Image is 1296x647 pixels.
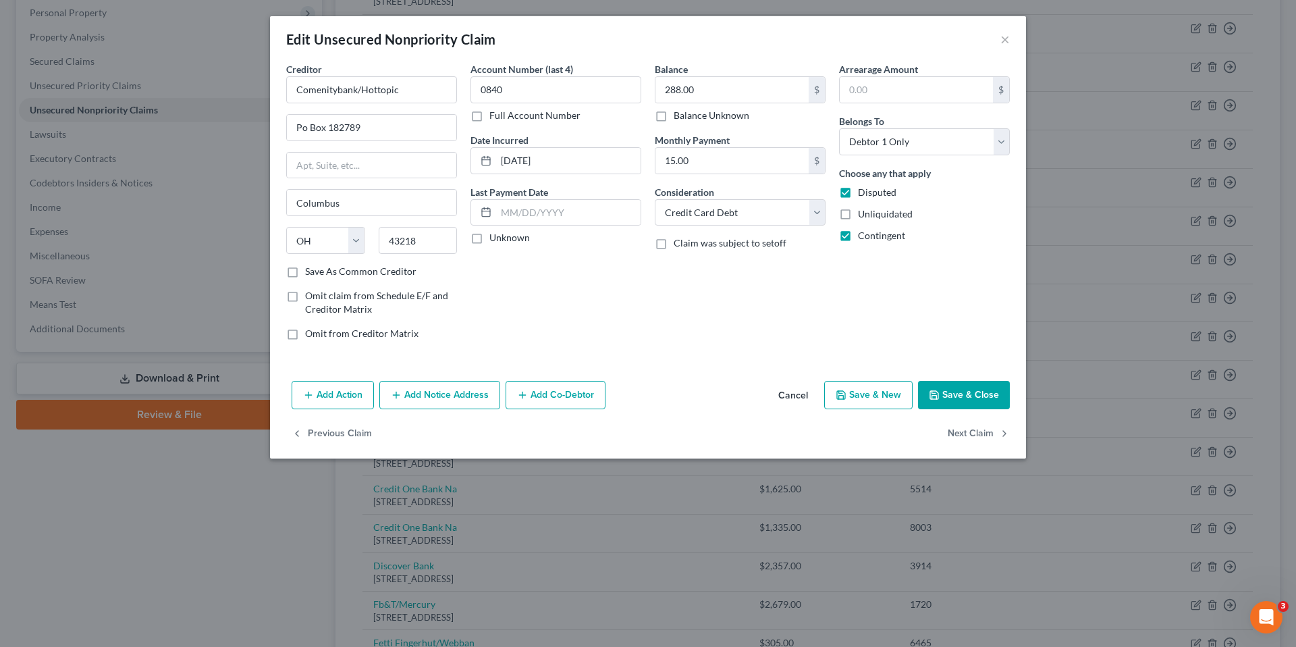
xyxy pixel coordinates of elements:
[809,77,825,103] div: $
[489,231,530,244] label: Unknown
[655,148,809,174] input: 0.00
[655,77,809,103] input: 0.00
[858,230,905,241] span: Contingent
[379,381,500,409] button: Add Notice Address
[292,381,374,409] button: Add Action
[858,186,896,198] span: Disputed
[1250,601,1282,633] iframe: Intercom live chat
[655,185,714,199] label: Consideration
[470,133,529,147] label: Date Incurred
[287,153,456,178] input: Apt, Suite, etc...
[674,109,749,122] label: Balance Unknown
[287,115,456,140] input: Enter address...
[824,381,913,409] button: Save & New
[948,420,1010,448] button: Next Claim
[839,166,931,180] label: Choose any that apply
[305,265,416,278] label: Save As Common Creditor
[489,109,580,122] label: Full Account Number
[305,328,418,339] span: Omit from Creditor Matrix
[379,227,458,254] input: Enter zip...
[839,115,884,127] span: Belongs To
[286,30,496,49] div: Edit Unsecured Nonpriority Claim
[287,190,456,215] input: Enter city...
[839,62,918,76] label: Arrearage Amount
[767,382,819,409] button: Cancel
[496,148,641,174] input: MM/DD/YYYY
[858,208,913,219] span: Unliquidated
[470,62,573,76] label: Account Number (last 4)
[470,185,548,199] label: Last Payment Date
[655,62,688,76] label: Balance
[292,420,372,448] button: Previous Claim
[506,381,605,409] button: Add Co-Debtor
[286,63,322,75] span: Creditor
[993,77,1009,103] div: $
[655,133,730,147] label: Monthly Payment
[840,77,993,103] input: 0.00
[918,381,1010,409] button: Save & Close
[286,76,457,103] input: Search creditor by name...
[496,200,641,226] input: MM/DD/YYYY
[470,76,641,103] input: XXXX
[305,290,448,315] span: Omit claim from Schedule E/F and Creditor Matrix
[1278,601,1289,612] span: 3
[1000,31,1010,47] button: ×
[674,237,786,249] span: Claim was subject to setoff
[809,148,825,174] div: $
